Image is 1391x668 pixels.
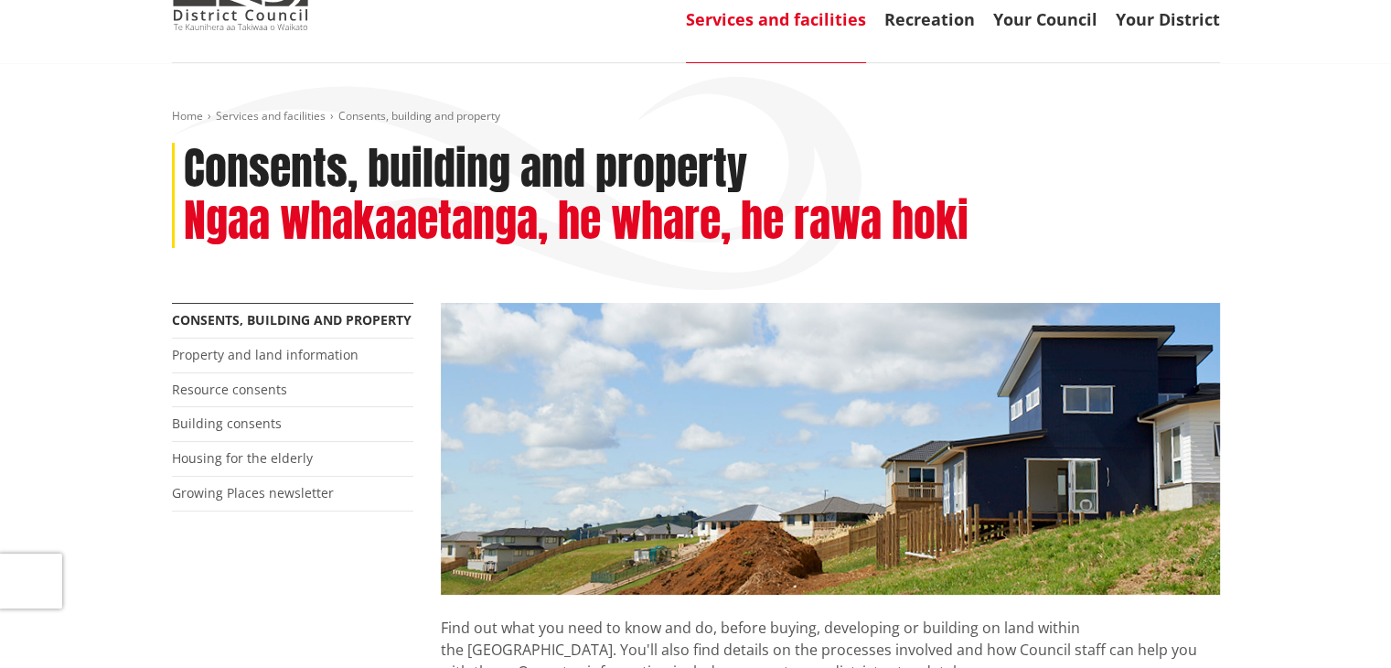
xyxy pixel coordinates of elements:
a: Resource consents [172,381,287,398]
a: Building consents [172,415,282,432]
h2: Ngaa whakaaetanga, he whare, he rawa hoki [184,195,968,248]
a: Recreation [884,8,975,30]
a: Your District [1116,8,1220,30]
span: Consents, building and property [338,108,500,124]
a: Consents, building and property [172,311,412,329]
a: Your Council [993,8,1097,30]
iframe: Messenger Launcher [1307,591,1373,657]
nav: breadcrumb [172,109,1220,124]
a: Housing for the elderly [172,449,313,467]
a: Services and facilities [216,108,326,124]
a: Growing Places newsletter [172,484,334,501]
a: Property and land information [172,346,358,363]
img: Land-and-property-landscape [441,303,1220,596]
h1: Consents, building and property [184,143,747,196]
a: Home [172,108,203,124]
a: Services and facilities [686,8,866,30]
